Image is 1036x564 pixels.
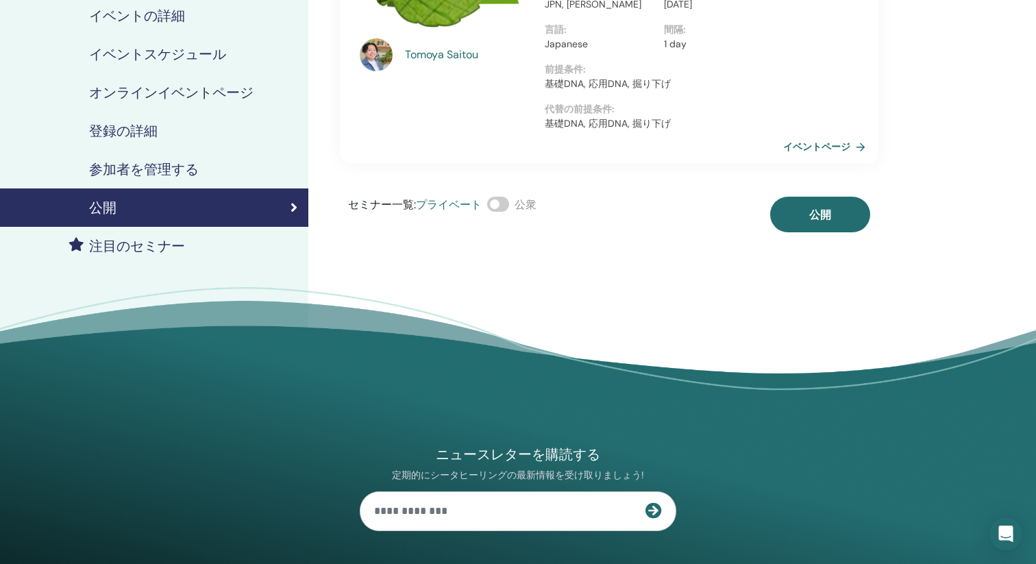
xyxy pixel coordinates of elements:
[545,102,783,117] p: 代替の前提条件 :
[809,208,831,222] span: 公開
[360,469,676,482] p: 定期的にシータヒーリングの最新情報を受け取りましょう!
[89,123,158,139] h4: 登録の詳細
[783,136,871,157] a: イベントページ
[348,197,416,212] span: セミナー一覧 :
[515,197,536,212] span: 公衆
[89,161,199,177] h4: 参加者を管理する
[545,23,656,37] p: 言語 :
[89,199,116,216] h4: 公開
[770,197,870,232] button: 公開
[664,23,775,37] p: 間隔 :
[360,445,676,464] h4: ニュースレターを購読する
[545,117,783,131] p: 基礎DNA, 応用DNA, 掘り下げ
[360,38,393,71] img: default.jpg
[545,77,783,91] p: 基礎DNA, 応用DNA, 掘り下げ
[89,46,226,62] h4: イベントスケジュール
[89,238,185,254] h4: 注目のセミナー
[89,84,254,101] h4: オンラインイベントページ
[545,62,783,77] p: 前提条件 :
[405,47,532,63] a: Tomoya Saitou
[416,197,482,212] span: プライベート
[989,517,1022,550] div: Open Intercom Messenger
[664,37,775,51] p: 1 day
[89,8,185,24] h4: イベントの詳細
[545,37,656,51] p: Japanese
